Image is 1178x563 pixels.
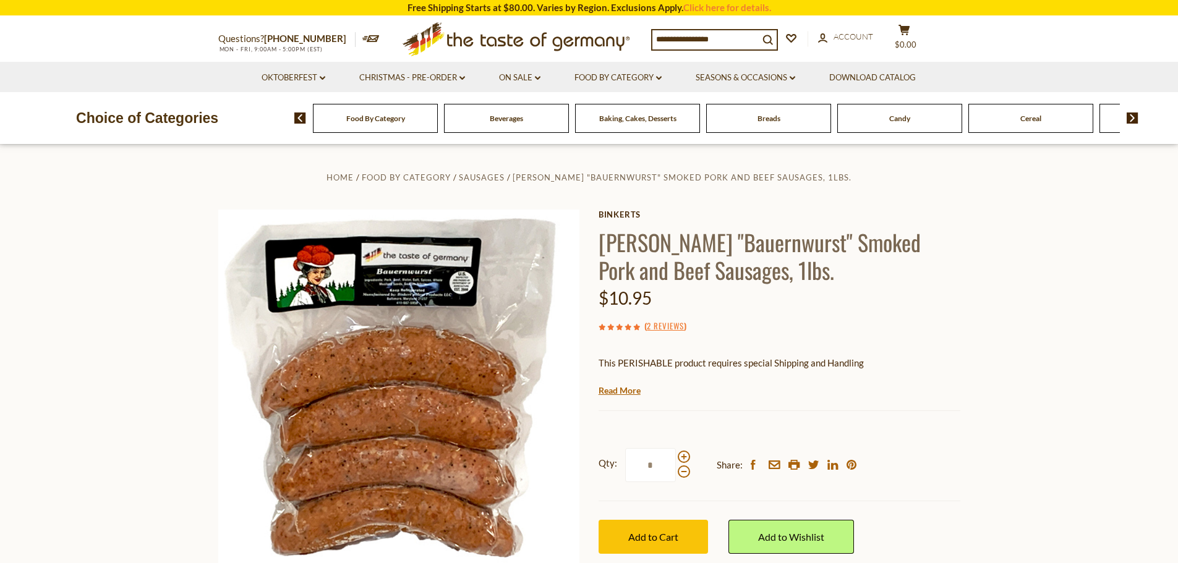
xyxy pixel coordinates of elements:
[644,320,686,332] span: ( )
[1020,114,1041,123] a: Cereal
[728,520,854,554] a: Add to Wishlist
[717,457,743,473] span: Share:
[683,2,771,13] a: Click here for details.
[513,172,851,182] a: [PERSON_NAME] "Bauernwurst" Smoked Pork and Beef Sausages, 1lbs.
[218,31,356,47] p: Questions?
[599,520,708,554] button: Add to Cart
[599,287,652,308] span: $10.95
[696,71,795,85] a: Seasons & Occasions
[599,210,960,219] a: Binkerts
[599,228,960,284] h1: [PERSON_NAME] "Bauernwurst" Smoked Pork and Beef Sausages, 1lbs.
[359,71,465,85] a: Christmas - PRE-ORDER
[362,172,451,182] a: Food By Category
[490,114,523,123] a: Beverages
[599,384,641,397] a: Read More
[599,455,617,471] strong: Qty:
[886,24,923,55] button: $0.00
[599,355,960,371] p: This PERISHABLE product requires special Shipping and Handling
[262,71,325,85] a: Oktoberfest
[327,172,354,182] a: Home
[628,531,678,543] span: Add to Cart
[499,71,540,85] a: On Sale
[889,114,910,123] a: Candy
[218,46,323,53] span: MON - FRI, 9:00AM - 5:00PM (EST)
[834,32,873,41] span: Account
[610,380,960,396] li: We will ship this product in heat-protective packaging and ice.
[346,114,405,123] a: Food By Category
[647,320,684,333] a: 2 Reviews
[829,71,916,85] a: Download Catalog
[818,30,873,44] a: Account
[264,33,346,44] a: [PHONE_NUMBER]
[625,448,676,482] input: Qty:
[574,71,662,85] a: Food By Category
[459,172,505,182] a: Sausages
[895,40,916,49] span: $0.00
[1127,112,1138,124] img: next arrow
[294,112,306,124] img: previous arrow
[599,114,676,123] a: Baking, Cakes, Desserts
[758,114,780,123] a: Breads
